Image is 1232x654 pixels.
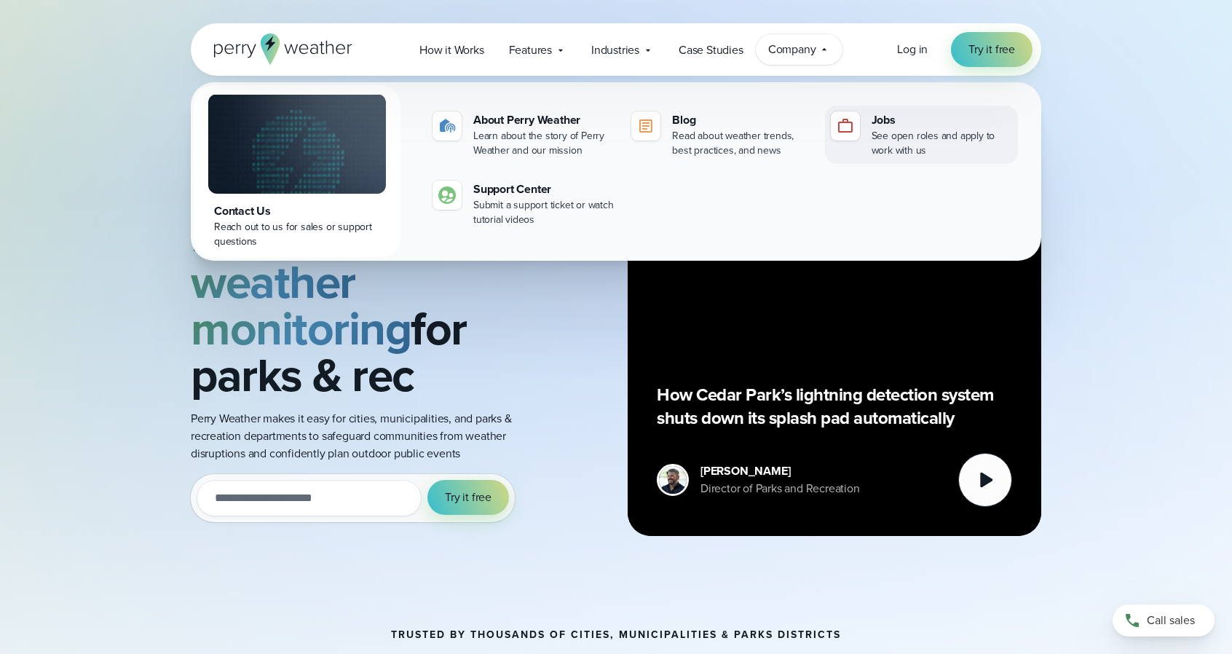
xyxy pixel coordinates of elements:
div: See open roles and apply to work with us [872,129,1012,158]
a: Try it free [951,32,1032,67]
span: How it Works [419,42,484,59]
span: Features [509,42,552,59]
div: Read about weather trends, best practices, and news [672,129,813,158]
div: Submit a support ticket or watch tutorial videos [473,198,614,227]
a: Jobs See open roles and apply to work with us [825,106,1018,164]
a: Blog Read about weather trends, best practices, and news [625,106,818,164]
div: Director of Parks and Recreation [700,480,860,497]
span: Call sales [1147,612,1195,629]
span: Try it free [968,41,1015,58]
a: Case Studies [666,35,756,65]
p: How Cedar Park’s lightning detection system shuts down its splash pad automatically [657,383,1012,430]
img: contact-icon.svg [438,186,456,204]
div: Contact Us [214,202,380,220]
div: Reach out to us for sales or support questions [214,220,380,249]
a: How it Works [407,35,497,65]
a: Contact Us Reach out to us for sales or support questions [194,85,400,258]
h3: Trusted by thousands of cities, municipalities & parks districts [391,629,841,641]
img: jobs-icon-1.svg [837,117,854,135]
img: blog-icon.svg [637,117,655,135]
span: Case Studies [679,42,743,59]
span: Company [768,41,816,58]
strong: Reliable lightning and weather monitoring [191,154,454,363]
p: Perry Weather makes it easy for cities, municipalities, and parks & recreation departments to saf... [191,410,532,462]
div: [PERSON_NAME] [700,462,860,480]
img: Mike DeVito [659,466,687,494]
a: About Perry Weather Learn about the story of Perry Weather and our mission [427,106,620,164]
span: Try it free [445,489,491,506]
div: Learn about the story of Perry Weather and our mission [473,129,614,158]
a: Call sales [1113,604,1215,637]
div: Support Center [473,181,614,198]
a: Support Center Submit a support ticket or watch tutorial videos [427,175,620,233]
span: Industries [591,42,639,59]
a: Log in [897,41,928,58]
button: Try it free [427,480,509,515]
div: Blog [672,111,813,129]
div: Jobs [872,111,1012,129]
img: about-icon.svg [438,117,456,135]
div: About Perry Weather [473,111,614,129]
h2: for parks & rec [191,165,532,398]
